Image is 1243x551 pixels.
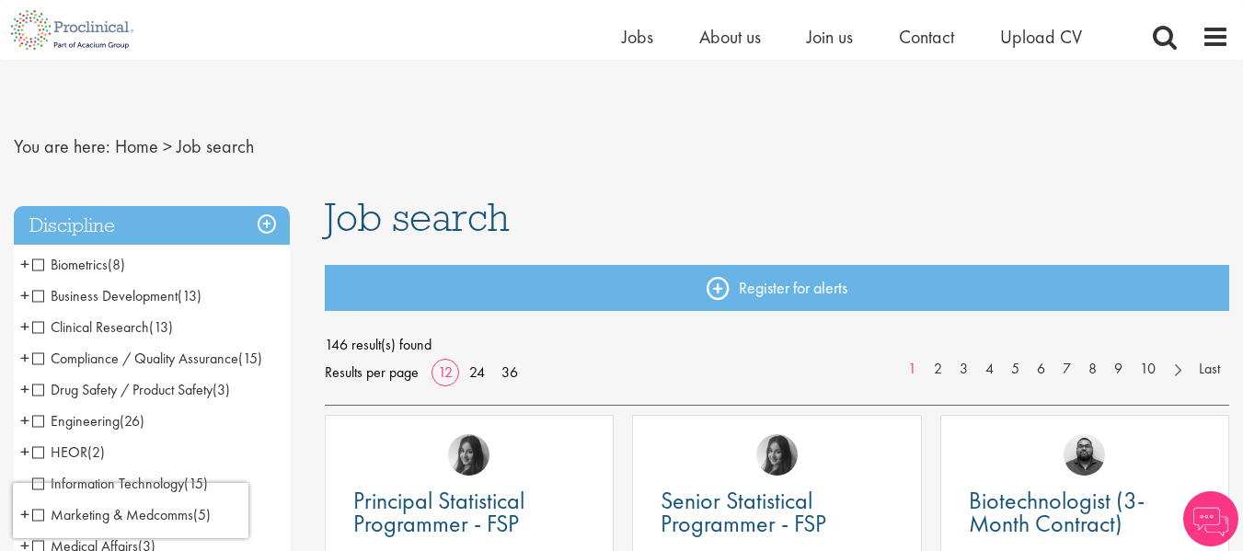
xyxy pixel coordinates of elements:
span: + [20,281,29,309]
a: 10 [1131,359,1165,380]
span: Business Development [32,286,201,305]
span: + [20,407,29,434]
span: Results per page [325,359,419,386]
span: + [20,344,29,372]
span: HEOR [32,442,105,462]
span: + [20,438,29,465]
span: (3) [213,380,230,399]
span: > [163,134,172,158]
span: + [20,250,29,278]
a: 8 [1079,359,1106,380]
a: 1 [899,359,926,380]
img: Heidi Hennigan [756,434,798,476]
a: Contact [899,25,954,49]
span: Job search [177,134,254,158]
a: Upload CV [1000,25,1082,49]
span: Job search [325,192,510,242]
a: Last [1190,359,1229,380]
img: Chatbot [1183,491,1238,546]
span: (15) [238,349,262,368]
span: Clinical Research [32,317,173,337]
span: HEOR [32,442,87,462]
a: 6 [1028,359,1054,380]
a: 3 [950,359,977,380]
span: (2) [87,442,105,462]
a: Senior Statistical Programmer - FSP [661,489,892,535]
span: Engineering [32,411,144,430]
span: 146 result(s) found [325,331,1229,359]
span: Engineering [32,411,120,430]
span: Compliance / Quality Assurance [32,349,262,368]
a: About us [699,25,761,49]
a: Jobs [622,25,653,49]
span: (13) [178,286,201,305]
img: Heidi Hennigan [448,434,489,476]
a: 4 [976,359,1003,380]
span: Information Technology [32,474,184,493]
span: Business Development [32,286,178,305]
a: Biotechnologist (3-Month Contract) [969,489,1201,535]
a: 2 [925,359,951,380]
span: (15) [184,474,208,493]
span: + [20,375,29,403]
a: 5 [1002,359,1029,380]
a: Principal Statistical Programmer - FSP [353,489,585,535]
span: Biotechnologist (3-Month Contract) [969,485,1145,539]
span: + [20,313,29,340]
h3: Discipline [14,206,290,246]
span: (8) [108,255,125,274]
span: Biometrics [32,255,108,274]
span: You are here: [14,134,110,158]
a: 12 [432,362,459,382]
span: Drug Safety / Product Safety [32,380,230,399]
a: 9 [1105,359,1132,380]
span: (26) [120,411,144,430]
span: Biometrics [32,255,125,274]
span: Compliance / Quality Assurance [32,349,238,368]
img: Ashley Bennett [1064,434,1105,476]
span: Information Technology [32,474,208,493]
a: breadcrumb link [115,134,158,158]
a: 36 [495,362,524,382]
span: Drug Safety / Product Safety [32,380,213,399]
a: 7 [1053,359,1080,380]
iframe: reCAPTCHA [13,483,248,538]
span: Senior Statistical Programmer - FSP [661,485,826,539]
span: Clinical Research [32,317,149,337]
a: 24 [463,362,491,382]
a: Register for alerts [325,265,1229,311]
span: Principal Statistical Programmer - FSP [353,485,524,539]
a: Join us [807,25,853,49]
span: (13) [149,317,173,337]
